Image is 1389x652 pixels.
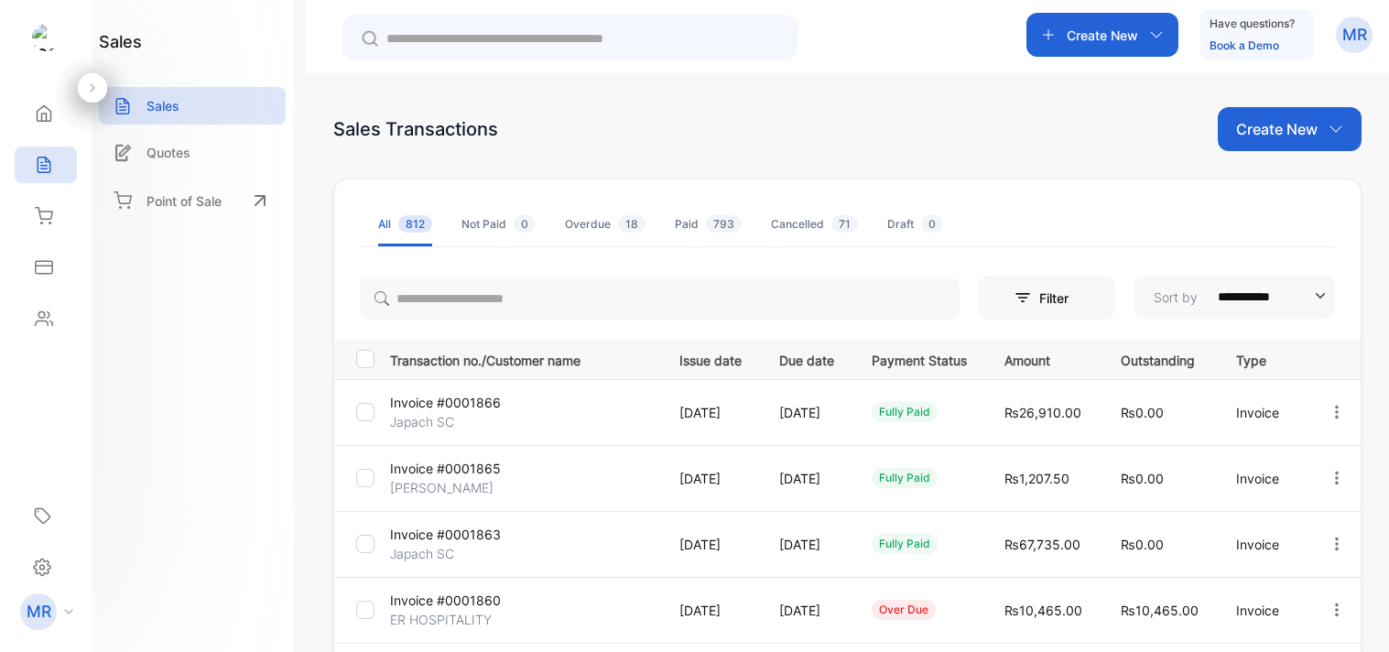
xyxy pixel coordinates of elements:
p: Create New [1067,26,1138,45]
p: Japach SC [390,412,479,431]
span: ₨0.00 [1121,537,1164,552]
button: Sort by [1134,275,1335,319]
div: Overdue [565,216,646,233]
p: Transaction no./Customer name [390,347,657,370]
span: ₨26,910.00 [1004,405,1081,420]
p: Invoice #0001865 [390,459,501,478]
p: [DATE] [679,601,742,620]
p: ER HOSPITALITY [390,610,492,629]
div: Draft [887,216,943,233]
button: MR [1336,13,1373,57]
p: Invoice #0001866 [390,393,501,412]
h1: sales [99,29,142,54]
a: Sales [99,87,286,125]
p: Sales [146,96,179,115]
div: over due [872,600,936,620]
span: 812 [398,215,432,233]
p: MR [1342,23,1367,47]
p: Payment Status [872,347,967,370]
span: ₨0.00 [1121,471,1164,486]
p: Type [1236,347,1290,370]
p: Invoice #0001860 [390,591,501,610]
p: [DATE] [779,469,834,488]
p: [PERSON_NAME] [390,478,494,497]
span: ₨10,465.00 [1004,603,1082,618]
span: ₨67,735.00 [1004,537,1080,552]
div: Not Paid [461,216,536,233]
a: Book a Demo [1210,38,1279,52]
p: Invoice [1236,403,1290,422]
div: Sales Transactions [333,115,498,143]
div: fully paid [872,402,938,422]
button: Create New [1218,107,1362,151]
p: Issue date [679,347,742,370]
span: ₨1,207.50 [1004,471,1069,486]
p: Invoice [1236,535,1290,554]
p: [DATE] [779,601,834,620]
p: [DATE] [679,469,742,488]
p: MR [27,600,51,624]
a: Point of Sale [99,180,286,221]
span: 0 [514,215,536,233]
p: Filter [1039,288,1080,308]
p: Japach SC [390,544,479,563]
div: All [378,216,432,233]
img: logo [32,24,60,51]
p: Create New [1236,118,1318,140]
p: [DATE] [779,403,834,422]
p: Amount [1004,347,1083,370]
p: Sort by [1154,288,1198,307]
div: Cancelled [771,216,858,233]
div: Paid [675,216,742,233]
a: Quotes [99,134,286,171]
div: fully paid [872,534,938,554]
p: Invoice [1236,601,1290,620]
p: Invoice #0001863 [390,525,501,544]
p: Invoice [1236,469,1290,488]
span: 793 [706,215,742,233]
span: ₨0.00 [1121,405,1164,420]
span: 71 [831,215,858,233]
p: [DATE] [679,535,742,554]
p: Point of Sale [146,191,222,211]
p: Have questions? [1210,15,1295,33]
button: Create New [1026,13,1178,57]
p: [DATE] [679,403,742,422]
span: 18 [618,215,646,233]
button: Filter [978,276,1115,320]
p: Quotes [146,143,190,162]
div: fully paid [872,468,938,488]
p: Outstanding [1121,347,1199,370]
p: [DATE] [779,535,834,554]
span: ₨10,465.00 [1121,603,1199,618]
p: Due date [779,347,834,370]
span: 0 [921,215,943,233]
